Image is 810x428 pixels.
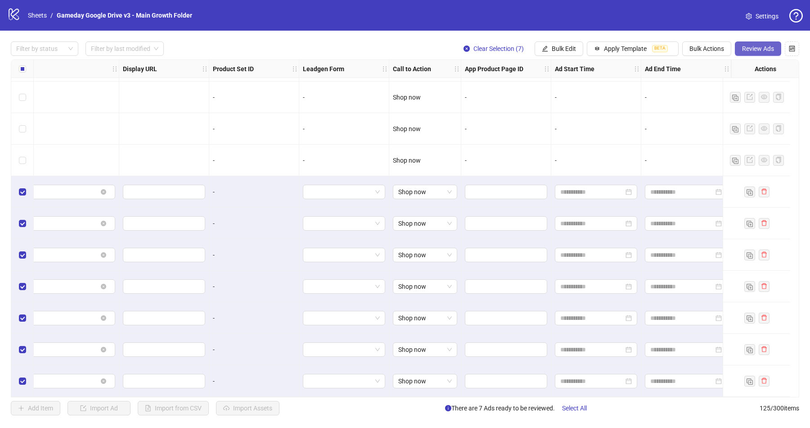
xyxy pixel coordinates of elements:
[744,250,755,260] button: Duplicate
[634,66,640,72] span: holder
[398,185,452,199] span: Shop now
[297,60,299,77] div: Resize Product Set ID column
[761,125,767,132] span: eye
[735,41,781,56] button: Review Ads
[213,313,295,323] div: -
[387,60,389,77] div: Resize Leadgen Form column
[213,64,254,74] strong: Product Set ID
[382,66,388,72] span: holder
[552,45,576,52] span: Bulk Edit
[101,189,106,195] span: close-circle
[730,155,741,166] button: Duplicate
[117,60,119,77] div: Resize Destination URL column
[535,41,583,56] button: Bulk Edit
[742,45,774,52] span: Review Ads
[460,66,466,72] span: holder
[292,66,298,72] span: holder
[744,376,755,387] button: Duplicate
[747,157,753,163] span: export
[738,9,786,23] a: Settings
[398,374,452,388] span: Shop now
[465,94,467,101] span: -
[445,405,451,411] span: info-circle
[101,315,106,321] button: close-circle
[744,187,755,197] button: Duplicate
[101,252,106,258] button: close-circle
[756,11,778,21] span: Settings
[388,66,394,72] span: holder
[761,157,767,163] span: eye
[213,187,295,197] div: -
[213,282,295,291] div: -
[11,365,34,397] div: Select row 125
[645,64,681,74] strong: Ad End Time
[11,239,34,271] div: Select row 121
[26,10,49,20] a: Sheets
[202,66,208,72] span: holder
[761,94,767,100] span: eye
[138,401,209,415] button: Import from CSV
[465,157,467,164] span: -
[730,123,741,134] button: Duplicate
[445,401,594,415] span: There are 7 Ads ready to be reviewed.
[398,280,452,293] span: Shop now
[760,403,799,413] span: 125 / 300 items
[555,64,594,74] strong: Ad Start Time
[755,64,776,74] strong: Actions
[101,347,106,352] button: close-circle
[213,124,295,134] div: -
[555,401,594,415] button: Select All
[11,82,34,113] div: Select row 116
[101,284,106,289] button: close-circle
[555,94,557,101] span: -
[213,155,295,165] div: -
[213,376,295,386] div: -
[101,221,106,226] button: close-circle
[303,92,385,102] div: -
[789,9,803,23] span: question-circle
[11,334,34,365] div: Select row 124
[11,401,60,415] button: Add Item
[55,10,194,20] a: Gameday Google Drive v3 - Main Growth Folder
[747,125,753,132] span: export
[544,66,550,72] span: holder
[50,10,53,20] li: /
[303,155,385,165] div: -
[207,60,209,77] div: Resize Display URL column
[398,217,452,230] span: Shop now
[587,41,679,56] button: Apply TemplateBETA
[747,94,753,100] span: export
[744,218,755,229] button: Duplicate
[689,45,724,52] span: Bulk Actions
[645,157,647,164] span: -
[744,344,755,355] button: Duplicate
[213,345,295,355] div: -
[11,208,34,239] div: Select row 120
[555,157,557,164] span: -
[112,66,118,72] span: holder
[213,250,295,260] div: -
[11,176,34,208] div: Select row 119
[101,378,106,384] button: close-circle
[604,45,647,52] span: Apply Template
[459,60,461,77] div: Resize Call to Action column
[11,113,34,145] div: Select row 117
[463,46,470,52] span: close-circle
[11,271,34,302] div: Select row 122
[11,145,34,176] div: Select row 118
[730,92,741,103] button: Duplicate
[208,66,214,72] span: holder
[744,313,755,323] button: Duplicate
[456,41,531,56] button: Clear Selection (7)
[542,46,548,52] span: edit
[465,64,523,74] strong: App Product Page ID
[730,66,736,72] span: holder
[682,41,731,56] button: Bulk Actions
[555,125,557,132] span: -
[744,281,755,292] button: Duplicate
